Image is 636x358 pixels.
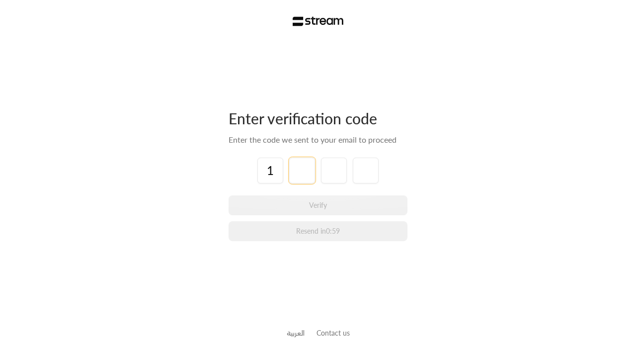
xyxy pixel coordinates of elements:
div: Enter verification code [229,109,407,128]
a: العربية [287,324,305,342]
div: Enter the code we sent to your email to proceed [229,134,407,146]
img: Stream Logo [293,16,344,26]
a: Contact us [317,329,350,337]
button: Contact us [317,328,350,338]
